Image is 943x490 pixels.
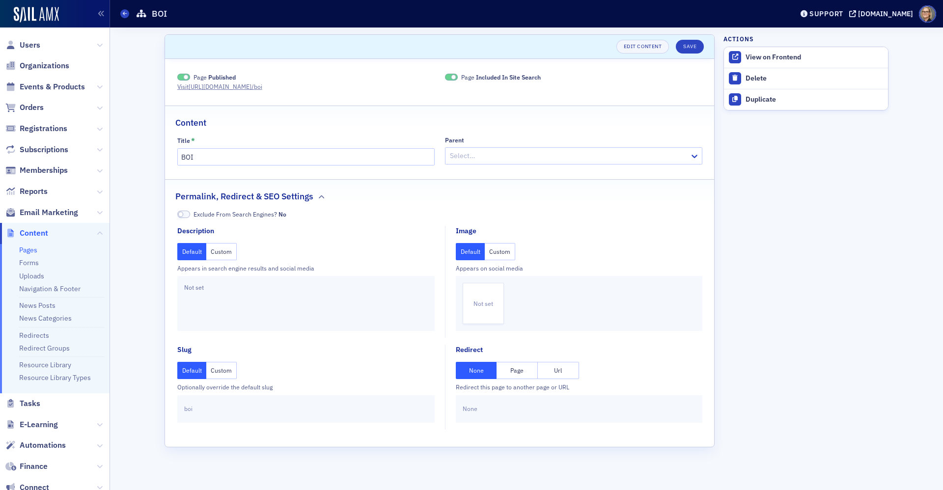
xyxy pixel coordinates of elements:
span: Automations [20,440,66,451]
div: Appears in search engine results and social media [177,264,435,272]
span: Organizations [20,60,69,71]
img: SailAMX [14,7,59,23]
a: Subscriptions [5,144,68,155]
a: Organizations [5,60,69,71]
span: Subscriptions [20,144,68,155]
div: Optionally override the default slug [177,382,435,391]
a: Forms [19,258,39,267]
span: No [278,210,286,218]
div: Appears on social media [456,264,702,272]
a: Reports [5,186,48,197]
h2: Permalink, Redirect & SEO Settings [175,190,313,203]
h1: BOI [152,8,167,20]
span: Page [194,73,236,82]
span: boi [184,404,193,413]
a: Events & Products [5,82,85,92]
span: Published [177,74,190,81]
div: None [456,395,702,423]
a: Redirects [19,331,49,340]
div: Title [177,137,190,144]
span: Exclude From Search Engines? [194,210,286,218]
span: Tasks [20,398,40,409]
a: Finance [5,461,48,472]
abbr: This field is required [191,136,195,145]
span: E-Learning [20,419,58,430]
a: Pages [19,245,37,254]
button: Url [538,362,579,379]
a: Navigation & Footer [19,284,81,293]
div: Image [456,226,476,236]
button: Page [497,362,538,379]
div: View on Frontend [746,53,883,62]
span: Profile [919,5,936,23]
span: Registrations [20,123,67,134]
a: News Categories [19,314,72,323]
span: Orders [20,102,44,113]
a: Email Marketing [5,207,78,218]
div: Duplicate [746,95,883,104]
div: Slug [177,345,192,355]
div: Not set [177,276,435,331]
div: Not set [463,283,504,324]
button: Default [177,243,207,260]
span: Users [20,40,40,51]
button: Duplicate [724,89,888,110]
a: Redirect Groups [19,344,70,353]
h2: Content [175,116,206,129]
div: [DOMAIN_NAME] [858,9,913,18]
button: Custom [206,362,237,379]
h4: Actions [723,34,754,43]
a: Automations [5,440,66,451]
a: Registrations [5,123,67,134]
a: E-Learning [5,419,58,430]
a: Users [5,40,40,51]
button: Default [177,362,207,379]
button: Custom [206,243,237,260]
span: Content [20,228,48,239]
span: Events & Products [20,82,85,92]
span: Finance [20,461,48,472]
a: Orders [5,102,44,113]
div: Parent [445,136,464,144]
a: Resource Library Types [19,373,91,382]
a: News Posts [19,301,55,310]
a: Memberships [5,165,68,176]
div: Redirect this page to another page or URL [456,382,702,391]
a: Visit[URL][DOMAIN_NAME]/boi [177,82,271,91]
span: Page [461,73,541,82]
span: Published [208,73,236,81]
a: Tasks [5,398,40,409]
div: Delete [746,74,883,83]
span: Reports [20,186,48,197]
button: None [456,362,497,379]
a: Content [5,228,48,239]
span: No [177,211,190,218]
div: Redirect [456,345,483,355]
span: Email Marketing [20,207,78,218]
span: Memberships [20,165,68,176]
a: Resource Library [19,360,71,369]
a: Uploads [19,272,44,280]
a: Edit Content [616,40,669,54]
a: View on Frontend [724,47,888,68]
button: Custom [485,243,515,260]
button: Default [456,243,485,260]
button: Save [676,40,704,54]
button: [DOMAIN_NAME] [849,10,916,17]
span: Included In Site Search [476,73,541,81]
button: Delete [724,68,888,89]
div: Support [809,9,843,18]
span: Included In Site Search [445,74,458,81]
div: Description [177,226,214,236]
